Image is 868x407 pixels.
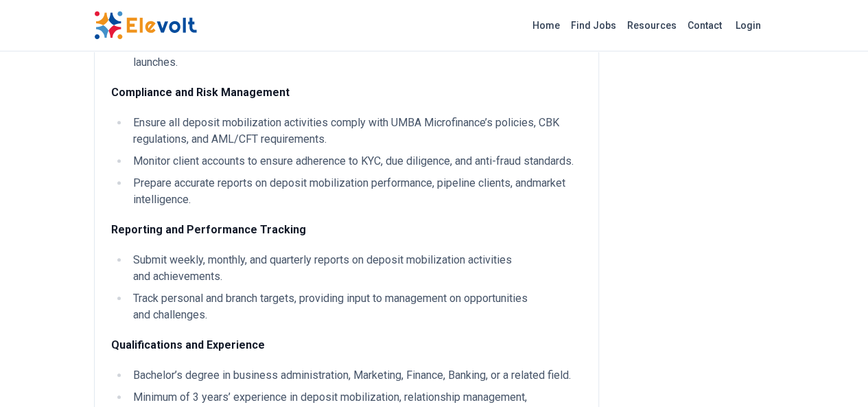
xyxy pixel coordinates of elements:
li: Bachelor’s degree in business administration, Marketing, Finance, Banking, or a related field. [129,367,582,384]
a: Resources [622,14,682,36]
strong: Compliance and Risk Management [111,86,290,99]
li: Submit weekly, monthly, and quarterly reports on deposit mobilization activities and achievements. [129,252,582,285]
a: Home [527,14,565,36]
li: Prepare accurate reports on deposit mobilization performance, pipeline clients, andmarket intelli... [129,175,582,208]
a: Login [727,12,769,39]
li: Track personal and branch targets, providing input to management on opportunities and challenges. [129,290,582,323]
li: Ensure all deposit mobilization activities comply with UMBA Microfinance’s policies, CBK regulati... [129,115,582,148]
strong: Reporting and Performance Tracking [111,223,306,236]
strong: Qualifications and Experience [111,338,265,351]
img: Elevolt [94,11,197,40]
a: Contact [682,14,727,36]
iframe: Chat Widget [799,341,868,407]
a: Find Jobs [565,14,622,36]
li: Organize and participate in marketing campaigns, community outreach programs, andproduct launches. [129,38,582,71]
li: Monitor client accounts to ensure adherence to KYC, due diligence, and anti-fraud standards. [129,153,582,170]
